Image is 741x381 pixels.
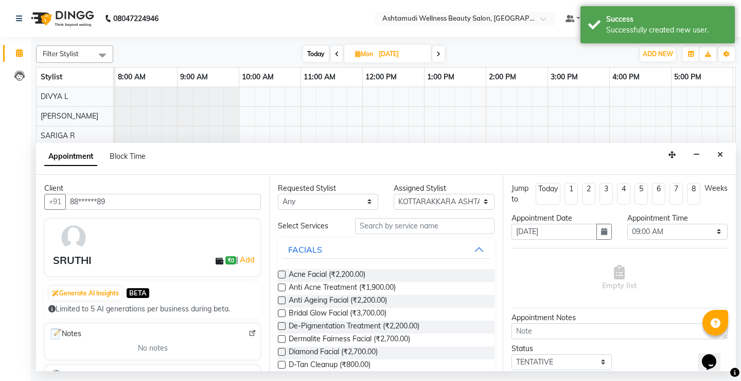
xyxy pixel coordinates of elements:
[110,152,146,161] span: Block Time
[289,359,370,372] span: D-Tan Cleanup (₹800.00)
[617,183,630,205] li: 4
[289,269,365,282] span: Acne Facial (₹2,200.00)
[511,312,728,323] div: Appointment Notes
[687,183,700,205] li: 8
[606,14,727,25] div: Success
[599,183,613,205] li: 3
[282,240,490,259] button: FACIALS
[582,183,595,205] li: 2
[511,213,612,224] div: Appointment Date
[48,304,257,314] div: Limited to 5 AI generations per business during beta.
[606,25,727,36] div: Successfully created new user.
[627,213,728,224] div: Appointment Time
[669,183,683,205] li: 7
[425,70,457,85] a: 1:00 PM
[288,243,322,256] div: FACIALS
[65,194,261,210] input: Search by Name/Mobile/Email/Code
[511,343,612,354] div: Status
[538,184,558,194] div: Today
[486,70,519,85] a: 2:00 PM
[289,321,419,334] span: De-Pigmentation Treatment (₹2,200.00)
[41,92,68,101] span: DIVYA L
[26,4,97,33] img: logo
[704,183,728,194] div: Weeks
[41,111,98,121] span: [PERSON_NAME]
[376,46,427,62] input: 2025-09-08
[41,131,75,140] span: SARIGA R
[238,254,256,266] a: Add
[289,334,410,346] span: Dermalite Fairness Facial (₹2,700.00)
[548,70,580,85] a: 3:00 PM
[289,295,387,308] span: Anti Ageing Facial (₹2,200.00)
[643,50,673,58] span: ADD NEW
[610,70,642,85] a: 4:00 PM
[289,308,386,321] span: Bridal Glow Facial (₹3,700.00)
[355,218,494,234] input: Search by service name
[49,286,121,301] button: Generate AI Insights
[127,288,149,298] span: BETA
[602,265,637,291] span: Empty list
[236,254,256,266] span: |
[698,340,731,371] iframe: chat widget
[44,147,97,166] span: Appointment
[138,343,168,354] span: No notes
[511,224,597,240] input: yyyy-mm-dd
[239,70,276,85] a: 10:00 AM
[225,256,236,264] span: ₹0
[41,72,62,81] span: Stylist
[113,4,158,33] b: 08047224946
[44,194,66,210] button: +91
[115,70,148,85] a: 8:00 AM
[634,183,648,205] li: 5
[303,46,329,62] span: Today
[59,223,89,253] img: avatar
[352,50,376,58] span: Mon
[672,70,704,85] a: 5:00 PM
[178,70,210,85] a: 9:00 AM
[640,47,676,61] button: ADD NEW
[713,147,728,163] button: Close
[53,253,92,268] div: SRUTHI
[44,183,261,194] div: Client
[43,49,79,58] span: Filter Stylist
[289,282,396,295] span: Anti Acne Treatment (₹1,900.00)
[652,183,665,205] li: 6
[289,346,378,359] span: Diamond Facial (₹2,700.00)
[301,70,338,85] a: 11:00 AM
[49,327,81,341] span: Notes
[394,183,494,194] div: Assigned Stylist
[564,183,578,205] li: 1
[511,183,532,205] div: Jump to
[278,183,378,194] div: Requested Stylist
[363,70,399,85] a: 12:00 PM
[270,221,347,231] div: Select Services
